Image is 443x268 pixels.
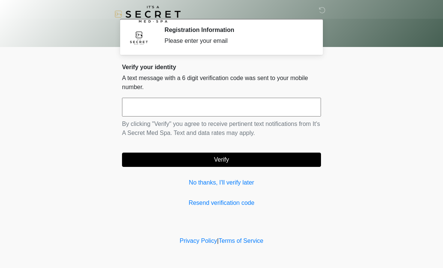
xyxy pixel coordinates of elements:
[122,198,321,207] a: Resend verification code
[128,26,150,49] img: Agent Avatar
[218,238,263,244] a: Terms of Service
[122,178,321,187] a: No thanks, I'll verify later
[122,120,321,138] p: By clicking "Verify" you agree to receive pertinent text notifications from It's A Secret Med Spa...
[164,36,310,45] div: Please enter your email
[122,153,321,167] button: Verify
[164,26,310,33] h2: Registration Information
[217,238,218,244] a: |
[122,74,321,92] p: A text message with a 6 digit verification code was sent to your mobile number.
[122,64,321,71] h2: Verify your identity
[115,6,181,23] img: It's A Secret Med Spa Logo
[180,238,217,244] a: Privacy Policy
